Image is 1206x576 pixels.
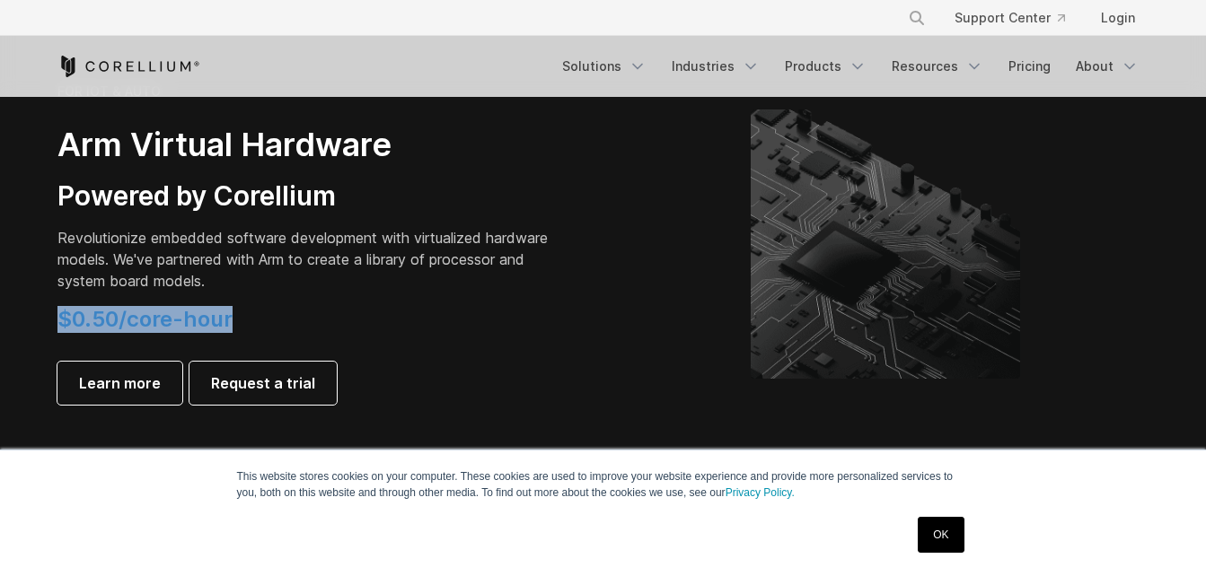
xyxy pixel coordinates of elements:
a: Resources [881,50,994,83]
p: Revolutionize embedded software development with virtualized hardware models. We've partnered wit... [57,227,560,292]
span: Learn more [79,372,161,394]
a: Pricing [998,50,1061,83]
h2: Arm Virtual Hardware [57,125,560,165]
h3: Powered by Corellium [57,179,560,214]
a: Products [774,50,877,83]
div: Navigation Menu [886,2,1149,34]
a: Solutions [551,50,657,83]
a: Privacy Policy. [726,486,795,499]
img: Corellium's ARM Virtual Hardware Platform [751,109,1020,379]
p: This website stores cookies on your computer. These cookies are used to improve your website expe... [237,468,970,501]
span: Request a trial [211,372,315,394]
a: Request a trial [189,362,337,405]
a: Corellium Home [57,56,200,77]
a: Industries [661,50,770,83]
a: OK [918,517,964,553]
a: Support Center [940,2,1079,34]
button: Search [901,2,933,34]
span: $0.50/core-hour [57,306,233,332]
div: Navigation Menu [551,50,1149,83]
a: About [1065,50,1149,83]
a: Learn more [57,362,182,405]
a: Login [1087,2,1149,34]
